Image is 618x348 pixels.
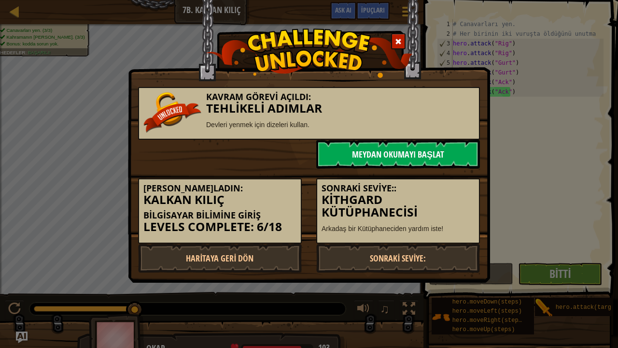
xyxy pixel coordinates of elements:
[316,140,480,169] a: Meydan Okumayı Başlat
[322,184,475,193] h5: Sonraki Seviye::
[143,193,296,206] h3: Kalkan Kılıç
[322,193,475,219] h3: Kithgard Kütüphanecisi
[316,244,480,273] a: Sonraki Seviye:
[206,91,311,102] span: Kavram Görevi Açıldı:
[143,220,296,233] h3: Levels Complete: 6/18
[143,184,296,193] h5: [PERSON_NAME]ladın:
[143,120,475,130] p: Devleri yenmek için dizeleri kullan.
[143,102,475,115] h3: Tehlikeli Adımlar
[206,29,413,78] img: challenge_unlocked.png
[143,92,201,133] img: unlocked_banner.png
[322,224,475,233] p: Arkadaş bir Kütüphaneciden yardım iste!
[138,244,302,273] a: Haritaya Geri Dön
[143,211,296,220] h5: Bilgisayar Bilimine Giriş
